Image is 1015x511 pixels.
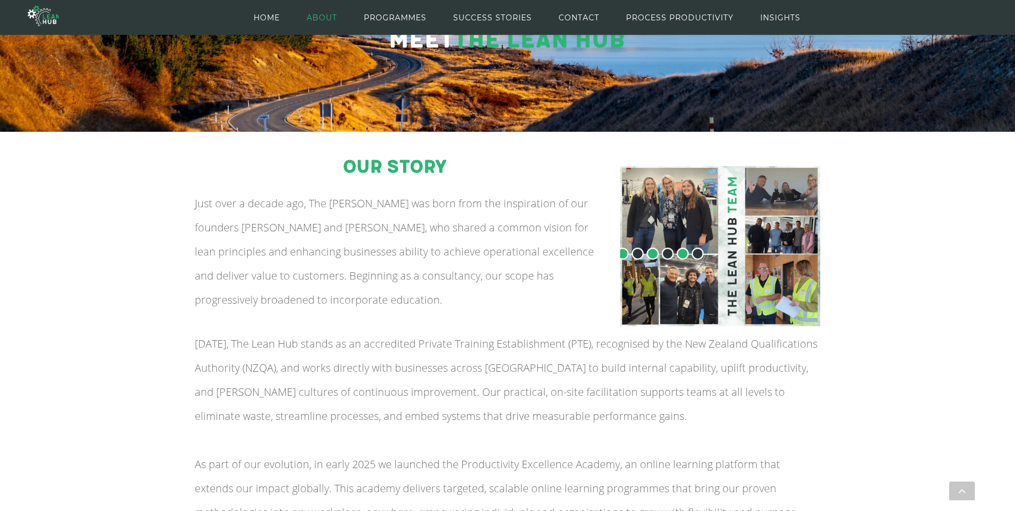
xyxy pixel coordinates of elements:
span: [DATE], The Lean Hub stands as an accredited Private Training Establishment (PTE), recognised by ... [195,336,818,423]
span: The Lean Hub [454,27,624,54]
span: Meet [388,27,454,54]
img: The Lean Hub Team vs 2 [620,166,820,326]
span: our story [343,156,446,178]
img: The Lean Hub | Optimising productivity with Lean Logo [28,1,59,31]
span: Just over a decade ago, The [PERSON_NAME] was born from the inspiration of our founders [PERSON_N... [195,196,594,307]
